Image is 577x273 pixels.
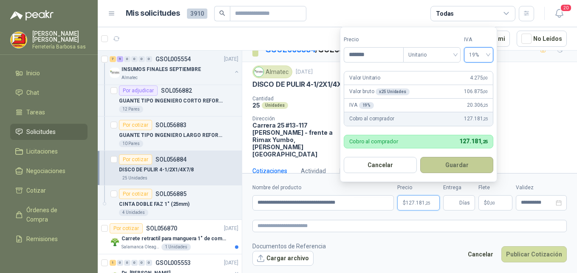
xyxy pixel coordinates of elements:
span: Chat [26,88,39,97]
button: Cancelar [463,246,498,262]
span: 19% [469,48,488,61]
span: Remisiones [26,234,58,244]
p: GUANTE TIPO INGENIERO CORTO REFORZADO [119,97,225,105]
span: Inicio [26,68,40,78]
img: Company Logo [110,237,120,247]
p: INSUMOS FINALES SEPTIEMBRE [122,65,201,74]
p: [DATE] [224,225,238,233]
div: Actividad [301,166,326,176]
button: No Leídos [517,31,567,47]
p: Valor Unitario [349,74,380,82]
label: Precio [397,184,440,192]
label: Validez [516,184,567,192]
span: ,00 [483,76,488,80]
a: Por cotizarSOL056870[DATE] Company LogoCarrete retractil para manguera 1" de combustibleSalamanca... [98,220,242,254]
div: 0 [131,260,138,266]
a: Chat [10,85,88,101]
button: Guardar [420,157,493,173]
a: Configuración [10,250,88,267]
p: SOL056870 [146,225,177,231]
img: Company Logo [254,67,263,77]
span: Días [459,196,470,210]
span: ,25 [425,201,430,205]
p: [DATE] [296,68,313,76]
button: Publicar Cotización [501,246,567,262]
div: 7 [110,56,116,62]
p: CINTA DOBLE FAZ 1" (25mm) [119,200,190,208]
img: Company Logo [11,32,27,48]
img: Logo peakr [10,10,54,20]
p: SOL056882 [161,88,192,94]
span: Solicitudes [26,127,56,136]
div: Por cotizar [110,223,143,233]
p: [DATE] [224,55,238,63]
p: SOL056884 [156,156,187,162]
div: Por cotizar [119,154,152,165]
span: ,25 [481,139,488,145]
p: $ 0,00 [478,195,512,210]
p: DISCO DE PULIR 4-1/2X1/4X7/8 [252,80,353,89]
div: 0 [139,56,145,62]
span: $ [484,200,487,205]
p: Dirección [252,116,345,122]
p: DISCO DE PULIR 4-1/2X1/4X7/8 [119,166,194,174]
a: Negociaciones [10,163,88,179]
p: Documentos de Referencia [252,242,326,251]
div: 25 Unidades [119,175,151,182]
span: 20 [560,4,572,12]
label: Flete [478,184,512,192]
span: 106.875 [464,88,488,96]
a: Inicio [10,65,88,81]
div: 1 Unidades [161,244,191,250]
div: 0 [146,56,152,62]
span: Unitario [408,48,455,61]
a: Por cotizarSOL056884DISCO DE PULIR 4-1/2X1/4X7/825 Unidades [98,151,242,185]
div: 10 Pares [119,140,143,147]
a: Licitaciones [10,143,88,159]
p: Carrera 25 #13-117 [PERSON_NAME] - frente a Rimax Yumbo , [PERSON_NAME][GEOGRAPHIC_DATA] [252,122,345,158]
p: Ferretería Barbosa sas [32,44,88,49]
img: Company Logo [110,68,120,78]
div: 0 [131,56,138,62]
label: Entrega [443,184,475,192]
span: 20.306 [467,101,488,109]
p: Salamanca Oleaginosas SAS [122,244,160,250]
div: 12 Pares [119,106,143,113]
p: GUANTE TIPO INGENIERO LARGO REFORZADO [119,131,225,139]
div: Mensajes [339,166,365,176]
a: Por cotizarSOL056883GUANTE TIPO INGENIERO LARGO REFORZADO10 Pares [98,117,242,151]
span: 3910 [187,9,207,19]
div: 0 [146,260,152,266]
span: search [219,10,225,16]
a: 7 5 0 0 0 0 GSOL005554[DATE] Company LogoINSUMOS FINALES SEPTIEMBREAlmatec [110,54,240,81]
p: Almatec [122,74,138,81]
a: Órdenes de Compra [10,202,88,227]
span: Órdenes de Compra [26,205,79,224]
div: Todas [436,9,454,18]
p: Cantidad [252,96,362,102]
div: 0 [124,56,130,62]
div: Por cotizar [119,189,152,199]
div: 0 [117,260,123,266]
div: 4 Unidades [119,209,148,216]
p: 25 [252,102,260,109]
div: 1 [110,260,116,266]
div: 0 [124,260,130,266]
span: ,00 [490,201,495,205]
span: ,25 [483,117,488,121]
span: Cotizar [26,186,46,195]
label: Nombre del producto [252,184,394,192]
a: Tareas [10,104,88,120]
p: [PERSON_NAME] [PERSON_NAME] [32,31,88,43]
a: Por adjudicarSOL056882GUANTE TIPO INGENIERO CORTO REFORZADO12 Pares [98,82,242,117]
div: Cotizaciones [252,166,287,176]
div: 19 % [359,102,374,109]
p: GSOL005553 [156,260,191,266]
p: $127.181,25 [397,195,440,210]
a: Remisiones [10,231,88,247]
label: IVA [464,36,493,44]
p: [DATE] [224,259,238,267]
a: Por cotizarSOL056885CINTA DOBLE FAZ 1" (25mm)4 Unidades [98,185,242,220]
a: Cotizar [10,182,88,199]
label: Precio [344,36,403,44]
